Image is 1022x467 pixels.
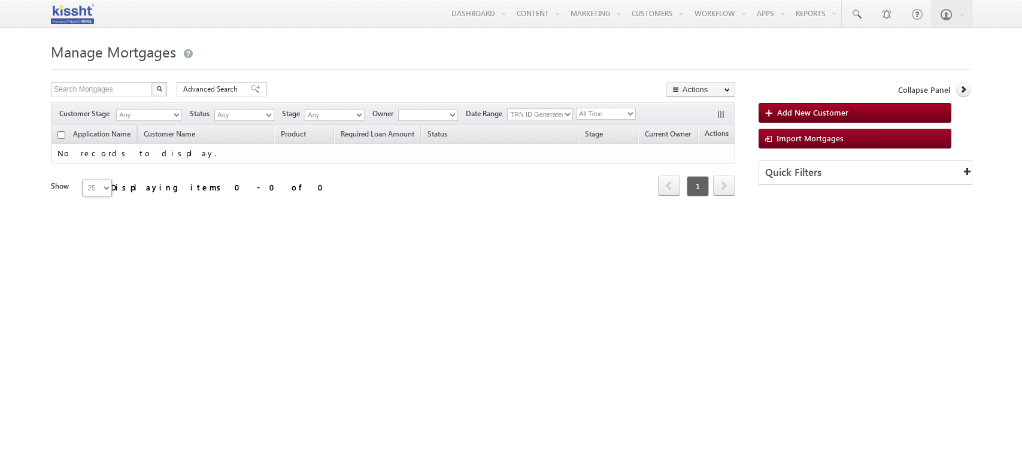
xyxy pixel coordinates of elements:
[51,3,94,24] img: Custom Logo
[579,128,609,143] a: Stage
[156,86,162,92] img: Search
[699,127,735,142] span: Actions
[713,177,735,196] a: next
[658,177,680,196] a: prev
[341,129,414,138] span: Required Loan Amount
[281,129,306,138] span: Product
[666,82,735,97] button: Actions
[372,108,398,119] span: Owner
[282,108,305,119] span: Stage
[898,84,950,95] span: Collapse Panel
[713,175,735,196] span: next
[190,108,214,119] span: Status
[466,108,507,119] span: Date Range
[67,128,137,143] a: Application Name
[645,129,691,138] span: Current Owner
[777,107,848,117] span: Add New Customer
[759,161,972,184] div: Quick Filters
[73,129,131,138] span: Application Name
[335,128,420,143] a: Required Loan Amount
[111,180,330,194] div: Displaying items 0 - 0 of 0
[51,144,735,163] td: No records to display.
[585,129,603,138] span: Stage
[777,133,844,143] span: Import Mortgages
[687,176,709,196] span: 1
[51,42,176,61] span: Manage Mortgages
[51,181,72,192] div: Show
[138,128,201,143] span: Customer Name
[421,128,453,143] a: Status
[183,84,241,95] span: Advanced Search
[59,108,114,119] span: Customer Stage
[658,175,680,196] span: prev
[57,131,65,139] input: Check all records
